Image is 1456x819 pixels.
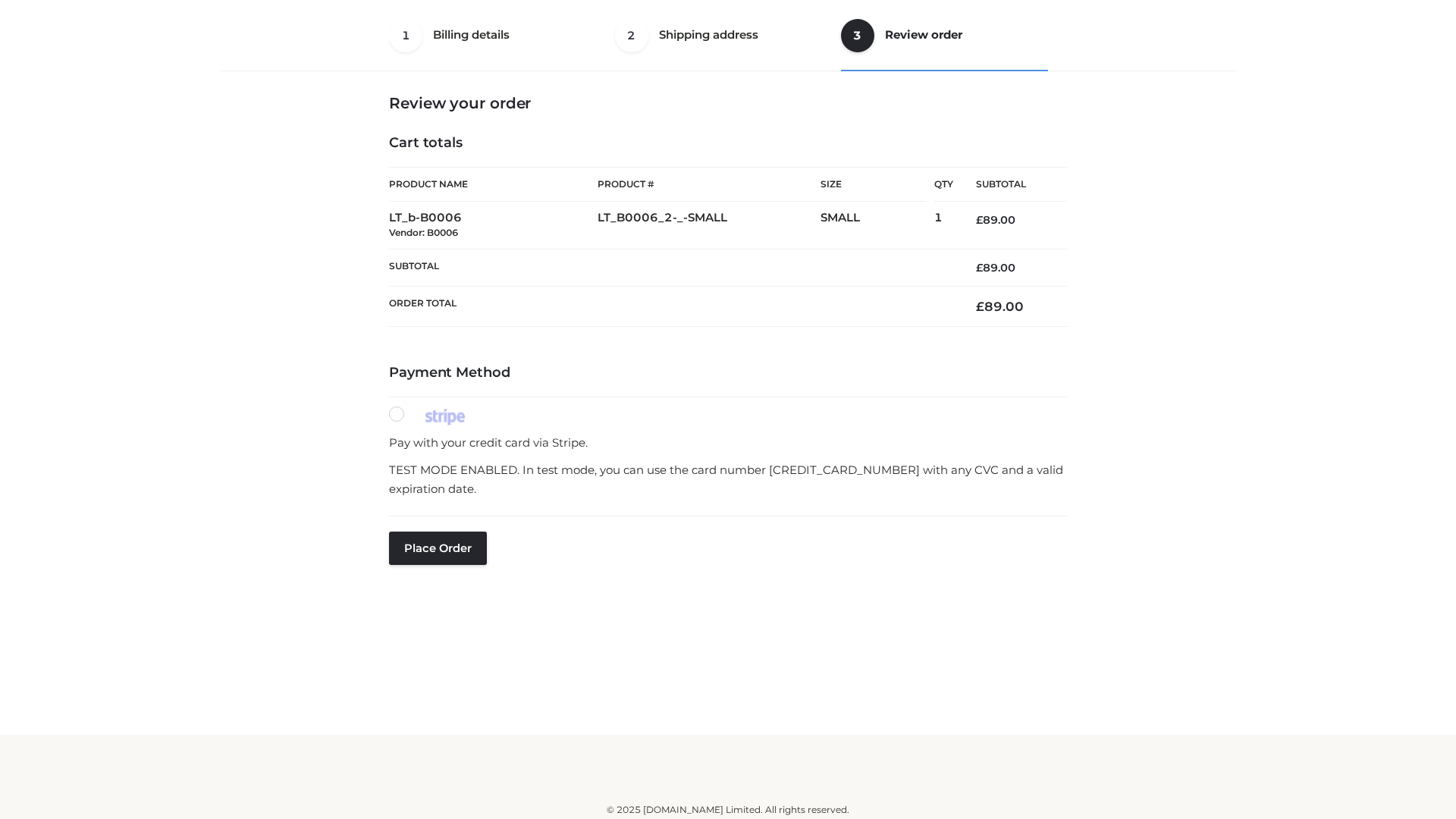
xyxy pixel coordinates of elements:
[389,94,1067,112] h3: Review your order
[976,261,983,275] span: £
[389,202,598,249] td: LT_b-B0006
[976,261,1015,275] bdi: 89.00
[976,299,984,314] span: £
[389,227,458,238] small: Vendor: B0006
[976,299,1024,314] bdi: 89.00
[225,802,1231,817] div: © 2025 [DOMAIN_NAME] Limited. All rights reserved.
[389,135,1067,152] h4: Cart totals
[976,213,1015,227] bdi: 89.00
[598,202,821,249] td: LT_B0006_2-_-SMALL
[389,249,953,286] th: Subtotal
[389,287,953,327] th: Order Total
[389,167,598,202] th: Product Name
[934,167,953,202] th: Qty
[953,168,1067,202] th: Subtotal
[598,167,821,202] th: Product #
[389,433,1067,453] p: Pay with your credit card via Stripe.
[389,365,1067,381] h4: Payment Method
[389,460,1067,499] p: TEST MODE ENABLED. In test mode, you can use the card number [CREDIT_CARD_NUMBER] with any CVC an...
[389,532,487,565] button: Place order
[821,168,927,202] th: Size
[934,202,953,249] td: 1
[976,213,983,227] span: £
[821,202,934,249] td: SMALL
